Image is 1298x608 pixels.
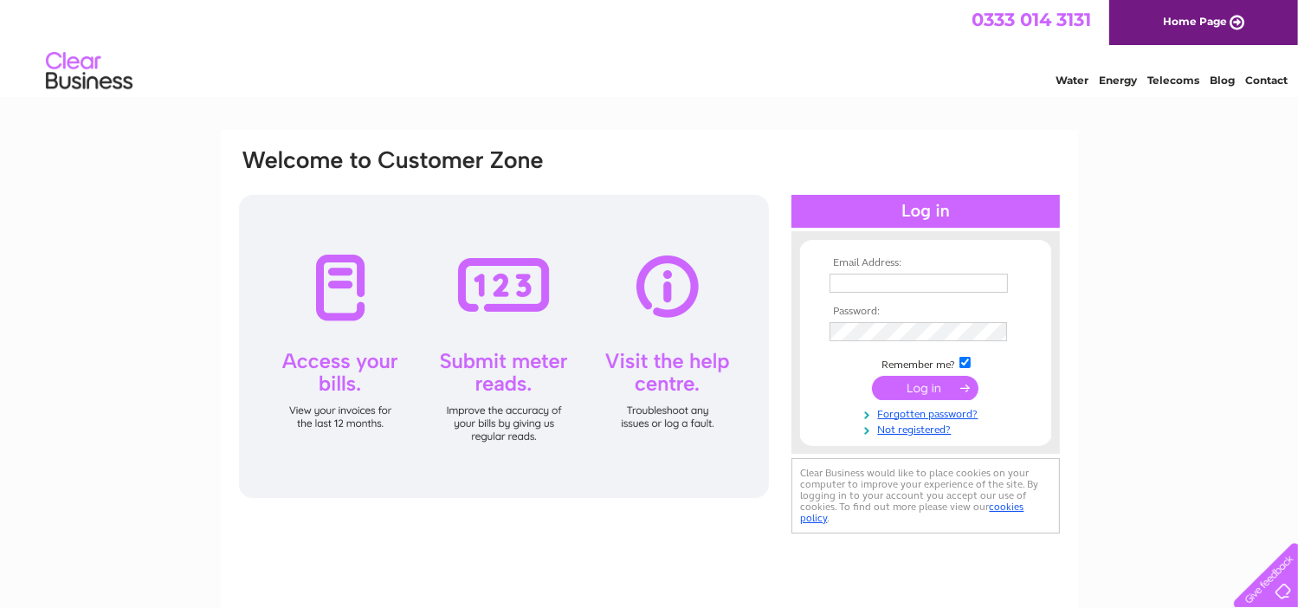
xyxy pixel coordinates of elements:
div: Clear Business is a trading name of Verastar Limited (registered in [GEOGRAPHIC_DATA] No. 3667643... [241,10,1059,84]
a: Contact [1245,74,1288,87]
th: Email Address: [825,257,1026,269]
input: Submit [872,376,978,400]
a: Energy [1099,74,1137,87]
a: Forgotten password? [830,404,1026,421]
a: Telecoms [1147,74,1199,87]
a: Blog [1210,74,1235,87]
div: Clear Business would like to place cookies on your computer to improve your experience of the sit... [791,458,1060,534]
th: Password: [825,306,1026,318]
a: Not registered? [830,420,1026,437]
a: Water [1056,74,1088,87]
a: cookies policy [801,501,1024,524]
img: logo.png [45,45,133,98]
a: 0333 014 3131 [972,9,1091,30]
td: Remember me? [825,354,1026,372]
